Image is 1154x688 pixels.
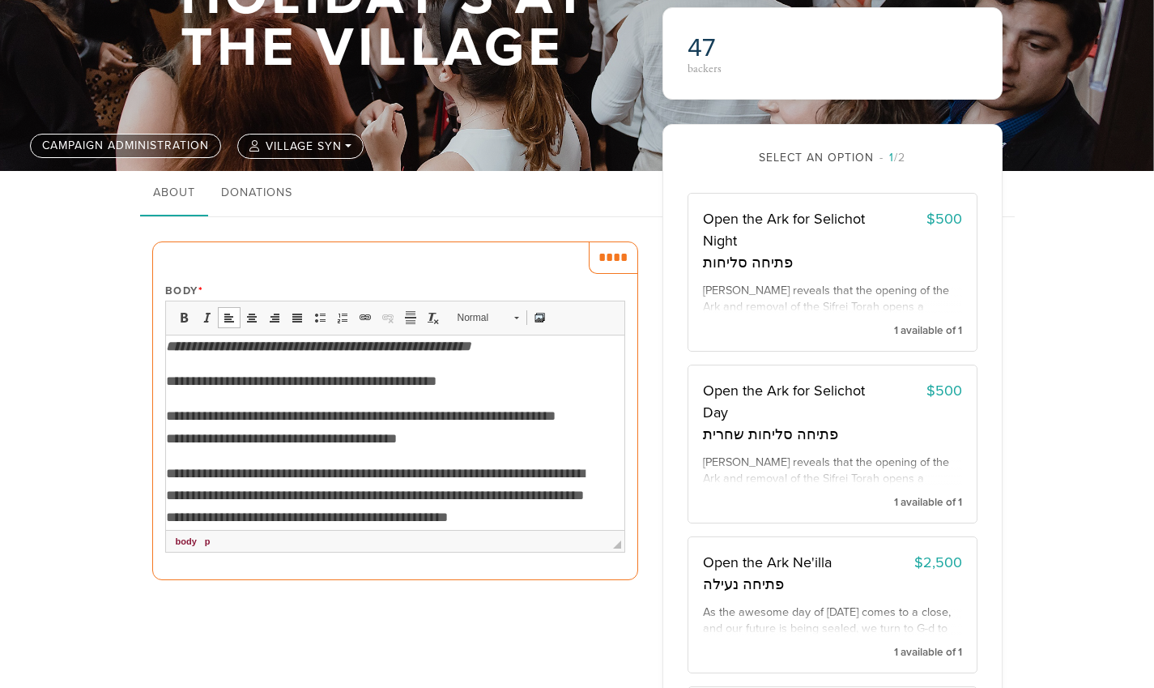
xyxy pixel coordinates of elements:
[703,553,832,571] span: Open the Ark Ne'illa
[286,307,309,328] a: Justify
[218,307,241,328] a: Align Left
[688,32,715,63] span: 47
[30,134,221,158] a: Campaign Administration
[208,171,305,216] a: Donations
[198,284,204,297] span: This field is required.
[926,382,935,400] span: $
[894,324,898,337] span: 1
[172,534,200,549] a: body element
[309,307,331,328] a: Insert/Remove Bulleted List
[935,382,962,400] span: 500
[202,534,214,549] a: p element
[703,210,865,250] span: Open the Ark for Selichot Night
[688,63,828,75] div: backers
[140,171,208,216] a: About
[263,307,286,328] a: Align Right
[377,307,399,328] a: Unlink
[399,307,422,328] a: Insert Horizontal Line
[449,307,506,328] span: Normal
[935,210,962,228] span: 500
[894,646,898,659] span: 1
[241,307,263,328] a: Center
[703,382,865,421] span: Open the Ark for Selichot Day
[354,307,377,328] a: Link (Ctrl+L)
[529,307,551,328] a: Media browser
[914,553,923,571] span: $
[958,646,962,659] span: 1
[894,496,898,509] span: 1
[901,324,956,337] span: available of
[926,210,935,228] span: $
[703,574,878,596] span: פתיחה נעילה
[449,306,527,329] a: Normal
[958,496,962,509] span: 1
[195,307,218,328] a: Italic (Ctrl+I)
[901,496,956,509] span: available of
[166,335,624,530] iframe: Rich Text Editor, edit-field-s-body-und-0-value
[165,284,204,298] label: Body
[901,646,956,659] span: available of
[923,553,962,571] span: 2,500
[422,307,445,328] a: Remove Format
[613,541,621,549] span: Resize
[237,134,364,159] button: Village Syn
[703,252,878,274] span: פתיחה סליחות
[703,283,962,313] div: [PERSON_NAME] reveals that the opening of the Ark and removal of the Sifrei Torah opens a treasur...
[688,149,977,166] div: Select an option
[889,151,894,165] span: 1
[703,605,962,635] div: As the awesome day of [DATE] comes to a close, and our future is being sealed, we turn to G‑d to ...
[703,455,962,485] div: [PERSON_NAME] reveals that the opening of the Ark and removal of the Sifrei Torah opens a treasur...
[172,307,195,328] a: Bold (Ctrl+B)
[703,424,878,446] span: פתיחה סליחות שחרית
[879,151,905,165] span: /2
[331,307,354,328] a: Insert/Remove Numbered List
[958,324,962,337] span: 1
